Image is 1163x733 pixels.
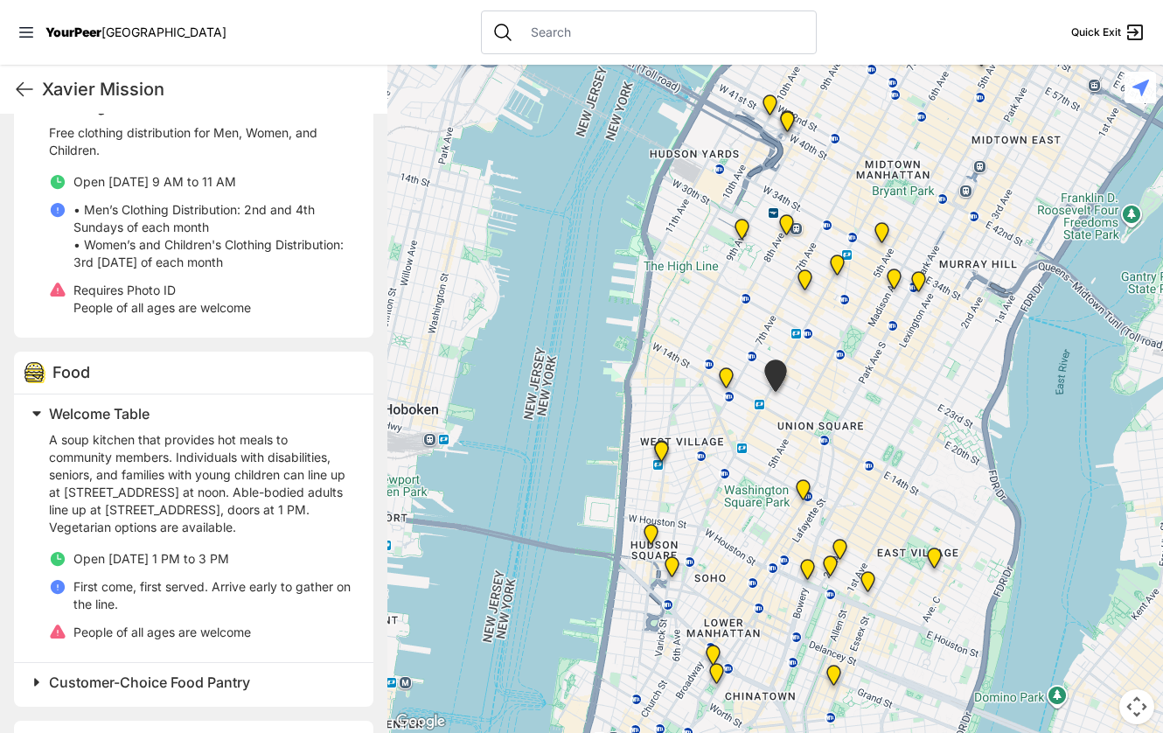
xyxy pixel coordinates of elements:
[923,548,945,576] div: Manhattan
[823,665,845,693] div: Lower East Side Youth Drop-in Center. Yellow doors with grey buzzer on the right
[73,282,251,299] p: Requires Photo ID
[797,559,818,587] div: Bowery Campus
[73,300,251,315] span: People of all ages are welcome
[73,551,229,566] span: Open [DATE] 1 PM to 3 PM
[702,645,724,673] div: Tribeca Campus/New York City Rescue Mission
[1071,25,1121,39] span: Quick Exit
[706,663,728,691] div: Manhattan Criminal Court
[392,710,449,733] a: Open this area in Google Maps (opens a new window)
[731,219,753,247] div: Chelsea
[1119,689,1154,724] button: Map camera controls
[392,710,449,733] img: Google
[52,363,90,381] span: Food
[651,441,672,469] div: Greenwich Village
[761,360,790,399] div: Back of the Church
[42,77,373,101] h1: Xavier Mission
[651,440,672,468] div: Art and Acceptance LGBTQIA2S+ Program
[792,479,814,507] div: Harvey Milk High School
[857,571,879,599] div: University Community Social Services (UCSS)
[45,27,226,38] a: YourPeer[GEOGRAPHIC_DATA]
[49,431,352,536] p: A soup kitchen that provides hot meals to community members. Individuals with disabilities, senio...
[73,578,352,613] p: First come, first served. Arrive early to gather on the line.
[776,110,798,138] div: Metro Baptist Church
[908,271,930,299] div: Mainchance Adult Drop-in Center
[661,556,683,584] div: Main Location, SoHo, DYCD Youth Drop-in Center
[520,24,805,41] input: Search
[715,367,737,395] div: Church of the Village
[73,201,352,271] p: • Men’s Clothing Distribution: 2nd and 4th Sundays of each month • Women’s and Children's Clothin...
[101,24,226,39] span: [GEOGRAPHIC_DATA]
[776,214,797,242] div: Antonio Olivieri Drop-in Center
[1071,22,1146,43] a: Quick Exit
[819,555,841,583] div: St. Joseph House
[759,94,781,122] div: New York
[776,111,798,139] div: Metro Baptist Church
[794,269,816,297] div: New Location, Headquarters
[49,405,150,422] span: Welcome Table
[45,24,101,39] span: YourPeer
[826,255,848,283] div: Headquarters
[73,625,251,639] span: People of all ages are welcome
[49,674,250,691] span: Customer-Choice Food Pantry
[829,539,851,567] div: Maryhouse
[49,124,352,159] p: Free clothing distribution for Men, Women, and Children.
[883,269,905,297] div: Greater New York City
[73,174,236,189] span: Open [DATE] 9 AM to 11 AM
